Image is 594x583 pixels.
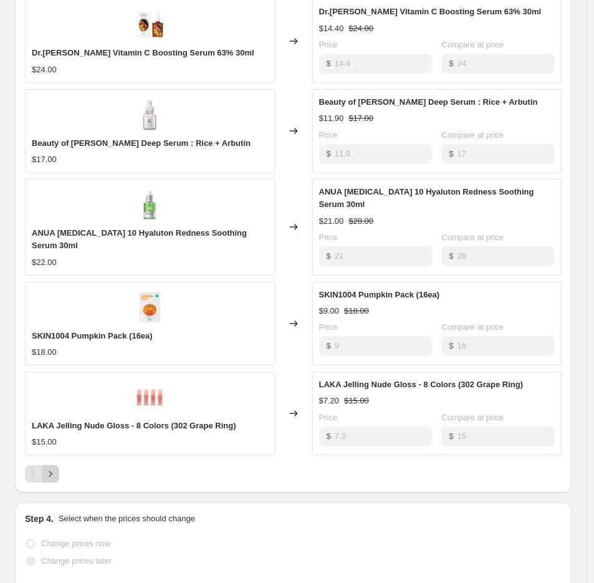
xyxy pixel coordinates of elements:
span: Price [319,413,338,422]
span: LAKA Jelling Nude Gloss - 8 Colors (302 Grape Ring) [319,380,523,389]
div: $17.00 [32,153,57,166]
span: $ [327,251,331,261]
div: $24.00 [32,64,57,76]
strike: $24.00 [348,22,373,35]
span: Beauty of [PERSON_NAME] Deep Serum : Rice + Arbutin [32,138,251,148]
span: Beauty of [PERSON_NAME] Deep Serum : Rice + Arbutin [319,97,538,107]
img: cliovelvetlip2_09598326-109e-4aca-b21f-e14567f59cfc_80x.png [131,378,168,416]
span: Price [319,40,338,49]
span: Price [319,233,338,242]
span: Change prices later [41,556,112,566]
span: Compare at price [441,130,504,140]
span: Compare at price [441,40,504,49]
strike: $18.00 [344,305,369,317]
img: SKIN1004PumpkinPack_16ea_80x.png [131,289,168,326]
span: Dr.[PERSON_NAME] Vitamin C Boosting Serum 63% 30ml [32,48,254,57]
div: $21.00 [319,215,344,228]
span: $ [327,341,331,350]
span: $ [327,149,331,158]
div: $7.20 [319,395,340,407]
span: LAKA Jelling Nude Gloss - 8 Colors (302 Grape Ring) [32,421,236,430]
span: Dr.[PERSON_NAME] Vitamin C Boosting Serum 63% 30ml [319,7,542,16]
h2: Step 4. [25,513,54,525]
span: $ [449,341,453,350]
span: $ [327,431,331,441]
span: Compare at price [441,413,504,422]
button: Next [42,465,59,483]
div: $11.90 [319,112,344,125]
strike: $15.00 [344,395,369,407]
span: Compare at price [441,233,504,242]
img: ANUAAzelaicAcid10HyalutonRednessSoothingSerum30ml_80x.png [131,186,168,223]
div: $22.00 [32,256,57,269]
nav: Pagination [25,465,59,483]
span: Price [319,322,338,332]
strike: $28.00 [348,215,373,228]
div: $18.00 [32,346,57,359]
strike: $17.00 [348,112,373,125]
p: Select when the prices should change [59,513,195,525]
div: $14.40 [319,22,344,35]
span: $ [449,59,453,68]
span: Change prices now [41,539,110,548]
span: $ [449,251,453,261]
span: $ [327,59,331,68]
span: $ [449,149,453,158]
span: SKIN1004 Pumpkin Pack (16ea) [32,331,153,340]
div: $9.00 [319,305,340,317]
div: $15.00 [32,436,57,448]
span: ANUA [MEDICAL_DATA] 10 Hyaluton Redness Soothing Serum 30ml [32,228,247,250]
span: Price [319,130,338,140]
span: ANUA [MEDICAL_DATA] 10 Hyaluton Redness Soothing Serum 30ml [319,187,534,209]
img: Sheet_mask_47_b99bc943-0c92-4771-8f46-aa95f574ba23_80x.png [131,96,168,133]
img: Dr.AltheaVitaminCBoostingSerum63_30ml_80x.png [131,6,168,43]
span: $ [449,431,453,441]
span: SKIN1004 Pumpkin Pack (16ea) [319,290,440,299]
span: Compare at price [441,322,504,332]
